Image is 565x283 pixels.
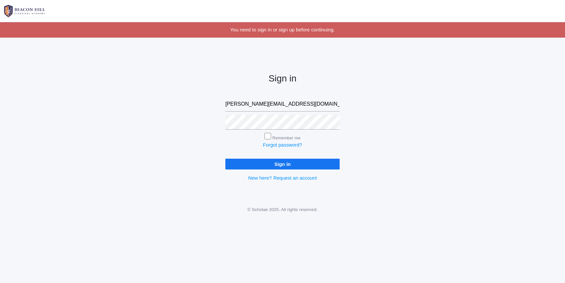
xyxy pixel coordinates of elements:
h2: Sign in [225,74,340,84]
input: Email address [225,97,340,112]
a: New here? Request an account [248,175,317,181]
input: Sign in [225,159,340,169]
label: Remember me [272,135,300,140]
a: Forgot password? [263,142,302,148]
